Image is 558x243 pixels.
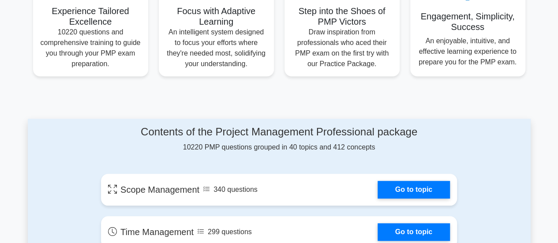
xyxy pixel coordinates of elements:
div: 10220 PMP questions grouped in 40 topics and 412 concepts [101,126,457,153]
h4: Contents of the Project Management Professional package [101,126,457,138]
p: 10220 questions and comprehensive training to guide you through your PMP exam preparation. [40,27,141,69]
h5: Engagement, Simplicity, Success [417,11,518,32]
p: Draw inspiration from professionals who aced their PMP exam on the first try with our Practice Pa... [292,27,393,69]
h5: Experience Tailored Excellence [40,6,141,27]
p: An enjoyable, intuitive, and effective learning experience to prepare you for the PMP exam. [417,36,518,67]
p: An intelligent system designed to focus your efforts where they're needed most, solidifying your ... [166,27,267,69]
a: Go to topic [378,181,450,198]
a: Go to topic [378,223,450,241]
h5: Focus with Adaptive Learning [166,6,267,27]
h5: Step into the Shoes of PMP Victors [292,6,393,27]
